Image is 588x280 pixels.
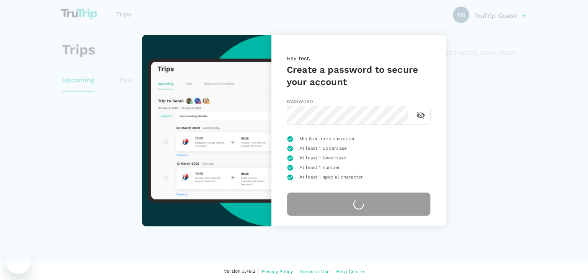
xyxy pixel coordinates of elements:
[299,135,355,143] span: Min 8 or more character
[6,249,31,274] iframe: Button to launch messaging window
[336,269,364,274] span: Help Centre
[287,99,313,104] span: Password
[299,164,340,172] span: At least 1 number
[336,267,364,276] a: Help Centre
[299,269,330,274] span: Terms of Use
[299,174,363,181] span: At least 1 special character
[224,268,255,275] span: Version 3.49.2
[287,64,431,88] h5: Create a password to secure your account
[412,106,430,124] button: toggle password visibility
[262,267,293,276] a: Privacy Policy
[142,35,271,226] img: trutrip-set-password
[299,154,346,162] span: At least 1 lowercase
[299,145,347,152] span: At least 1 uppercase
[287,54,431,64] p: Hey test,
[299,267,330,276] a: Terms of Use
[262,269,293,274] span: Privacy Policy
